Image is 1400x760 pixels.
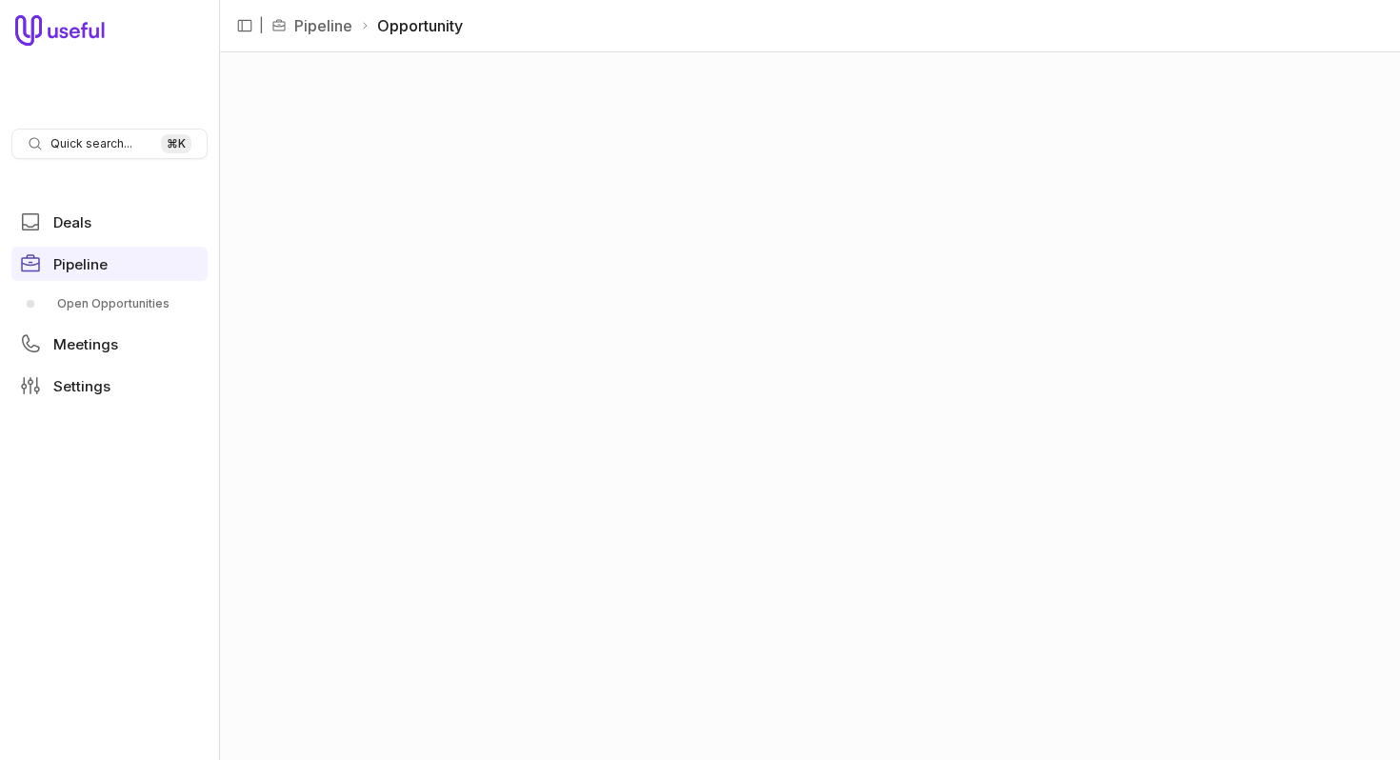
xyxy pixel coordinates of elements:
[360,14,463,37] li: Opportunity
[259,14,264,37] span: |
[230,11,259,40] button: Collapse sidebar
[11,289,208,319] a: Open Opportunities
[161,134,191,153] kbd: ⌘ K
[11,289,208,319] div: Pipeline submenu
[294,14,352,37] a: Pipeline
[53,337,118,351] span: Meetings
[53,215,91,230] span: Deals
[53,379,110,393] span: Settings
[50,136,132,151] span: Quick search...
[11,369,208,403] a: Settings
[11,205,208,239] a: Deals
[11,247,208,281] a: Pipeline
[11,327,208,361] a: Meetings
[53,257,108,271] span: Pipeline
